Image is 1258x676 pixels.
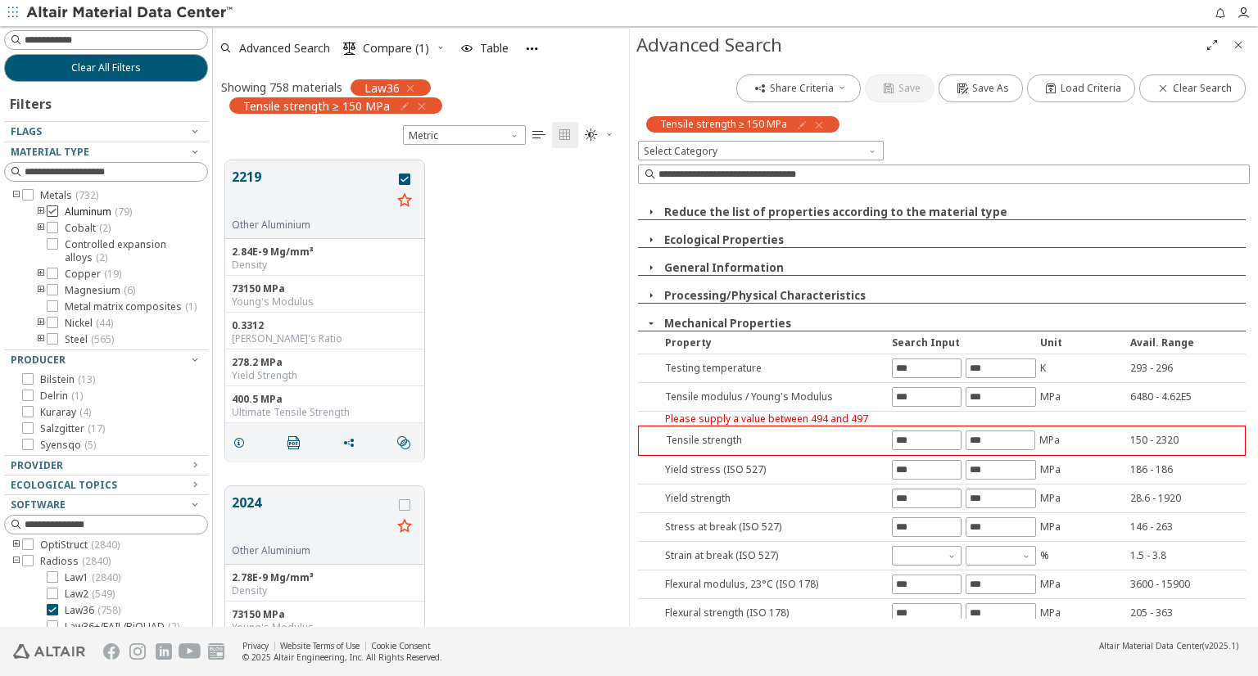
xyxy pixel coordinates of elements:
div: 400.5 MPa [232,393,418,406]
button: Producer [4,350,208,370]
button: Ecological Topics [4,475,208,495]
span: Provider [11,458,63,472]
div: 73150 MPa [232,608,418,621]
div: Unit System [403,125,526,145]
div: 2.78E-9 Mg/mm³ [232,571,418,584]
button: General Information [664,260,784,275]
span: Law36 [65,604,120,617]
div: Ultimate Tensile Strength [232,406,418,419]
span: ( 13 ) [78,372,95,386]
div: 3600 - 15900 [1130,577,1246,591]
button: Tile View [552,122,578,148]
span: ( 565 ) [91,332,114,346]
span: ( 758 ) [97,603,120,617]
div: MPa [1040,462,1127,476]
div: 150 - 2320 [1130,433,1245,447]
div: 1.5 - 3.8 [1130,548,1246,562]
span: Aluminum [65,205,132,219]
button: PDF Download [280,426,314,459]
span: Bilstein [40,373,95,386]
span: Flags [11,124,42,138]
button: Clear All Filters [4,54,208,82]
span: Metals [40,189,98,202]
span: ( 1 ) [71,389,83,403]
span: ( 2 ) [99,221,111,235]
div: % [1040,548,1127,562]
span: Tensile strength ≥ 150 MPa [243,98,390,113]
div: Flexural strength (ISO 178) [657,606,888,620]
div: 28.6 - 1920 [1130,491,1246,505]
div: Tensile strength [658,433,888,447]
span: Material Type [11,145,89,159]
div: Property [657,336,888,349]
div: 0.3312 [232,319,418,332]
span: ( 2840 ) [82,554,111,568]
div: Stress at break (ISO 527) [657,520,888,534]
div: Avail. Range [1130,336,1246,349]
div: MPa [1039,433,1125,447]
i:  [397,436,410,449]
span: Controlled expansion alloys [65,238,201,264]
span: Share Criteria [770,82,834,95]
button: Material Type [4,142,208,162]
div: 186 - 186 [1130,462,1246,476]
span: Kuraray [40,406,91,419]
div: Other Aluminium [232,544,391,557]
i:  [287,436,301,449]
span: ( 6 ) [124,283,135,297]
span: Producer [11,353,66,367]
div: Young's Modulus [232,295,418,309]
div: Tensile modulus / Young's Modulus [657,390,888,403]
button: Clear Search [1139,74,1246,102]
span: ( 19 ) [104,267,121,281]
div: 2.84E-9 Mg/mm³ [232,246,418,259]
div: K [1040,361,1127,375]
div: Yield stress (ISO 527) [657,462,888,476]
i: toogle group [35,333,47,346]
div: grid [213,148,629,627]
i: toogle group [35,284,47,297]
button: Table View [526,122,552,148]
span: ( 79 ) [115,205,132,219]
div: Advanced Search [636,32,1199,58]
div: Testing temperature [657,361,888,375]
span: OptiStruct [40,539,120,552]
span: Law2 [65,588,115,601]
div: 6480 - 4.62E5 [1130,390,1246,403]
span: Radioss [40,555,111,568]
span: Metric [403,125,526,145]
span: ( 732 ) [75,188,98,202]
span: Copper [65,268,121,281]
a: Privacy [242,640,269,651]
div: 278.2 MPa [232,356,418,369]
i:  [585,128,598,142]
span: Table [480,43,509,54]
div: (v2025.1) [1099,640,1238,651]
div: 293 - 296 [1130,361,1246,375]
button: Save [865,74,934,102]
button: Close [638,260,664,275]
button: Favorite [391,514,418,540]
span: Metal matrix composites [65,300,197,313]
i:  [343,42,356,55]
i: toogle group [11,189,22,202]
button: Close [638,288,664,303]
div: Please supply a value between 494 and 497 [638,412,868,426]
div: 73150 MPa [232,282,418,295]
i: toogle group [35,205,47,219]
img: Altair Engineering [13,644,85,659]
div: 205 - 363 [1130,606,1246,620]
span: Altair Material Data Center [1099,640,1202,651]
span: Steel [65,333,114,346]
span: Clear All Filters [71,61,141,74]
button: Ecological Properties [664,232,784,247]
button: Close [1225,32,1251,58]
span: ( 4 ) [79,405,91,419]
button: Favorite [391,188,418,214]
div: MPa [1040,606,1127,620]
button: Full Screen [1199,32,1225,58]
img: Altair Material Data Center [26,5,235,21]
button: 2219 [232,167,391,219]
button: Similar search [390,426,424,459]
button: Details [225,426,260,459]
